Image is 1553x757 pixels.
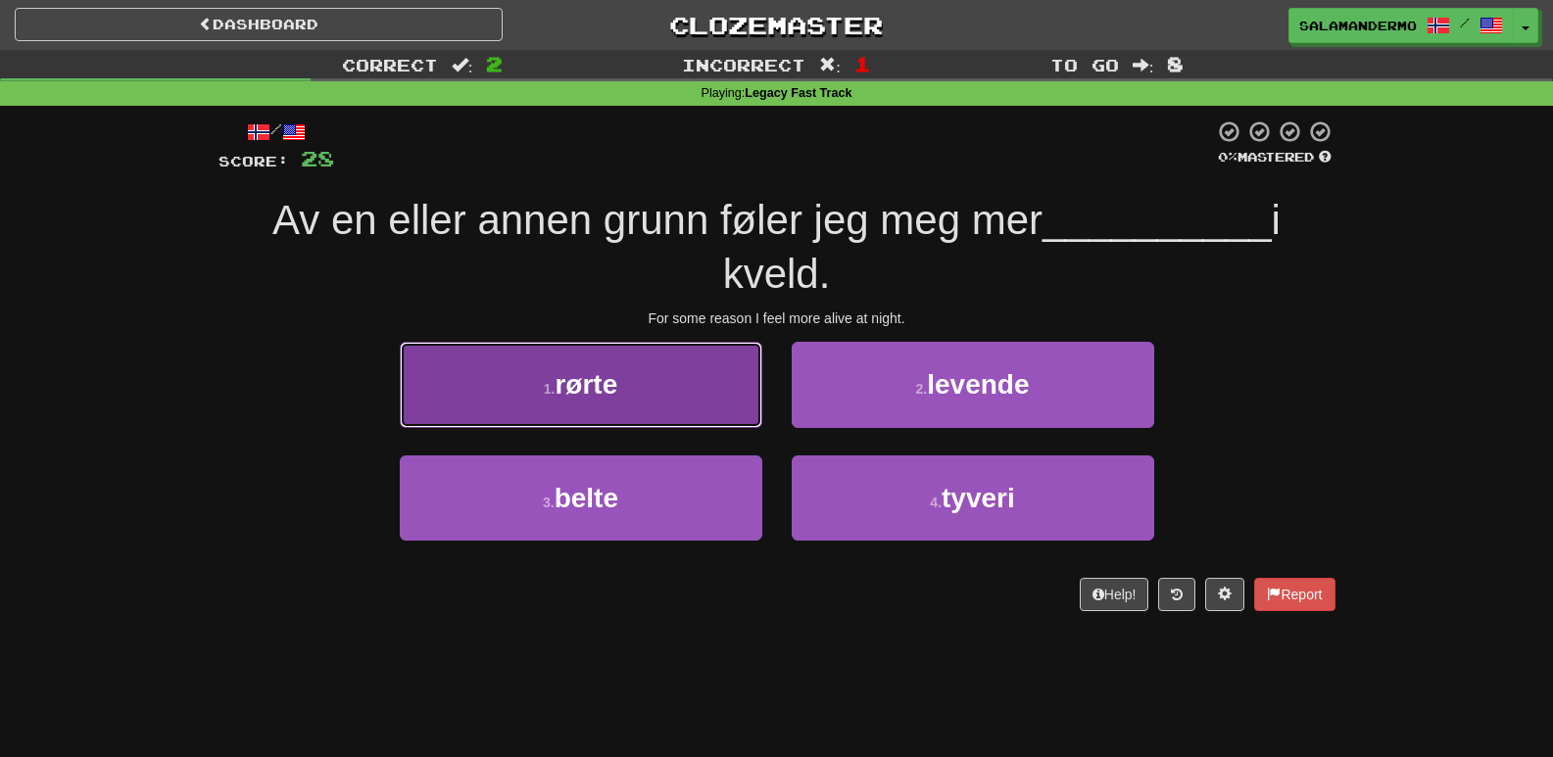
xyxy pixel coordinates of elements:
small: 3 . [543,495,555,510]
span: Correct [342,55,438,74]
span: tyveri [942,483,1015,513]
span: To go [1050,55,1119,74]
span: i kveld. [723,197,1281,297]
small: 4 . [930,495,942,510]
span: : [452,57,473,73]
span: : [1133,57,1154,73]
span: __________ [1043,197,1272,243]
span: levende [927,369,1029,400]
span: salamandermo [1299,17,1417,34]
span: : [819,57,841,73]
a: Dashboard [15,8,503,41]
span: / [1460,16,1470,29]
span: 8 [1167,52,1184,75]
span: Incorrect [682,55,805,74]
span: rørte [555,369,617,400]
button: 2.levende [792,342,1154,427]
strong: Legacy Fast Track [745,86,851,100]
div: For some reason I feel more alive at night. [218,308,1335,328]
button: 1.rørte [400,342,762,427]
a: salamandermo / [1288,8,1514,43]
button: 4.tyveri [792,455,1154,541]
span: 2 [486,52,503,75]
small: 2 . [916,381,928,397]
span: belte [555,483,618,513]
div: / [218,119,334,144]
button: Help! [1080,578,1149,611]
small: 1 . [544,381,556,397]
button: Round history (alt+y) [1158,578,1195,611]
span: 1 [854,52,871,75]
button: Report [1254,578,1335,611]
span: 28 [301,146,334,170]
div: Mastered [1214,149,1335,166]
span: Score: [218,153,289,169]
span: Av en eller annen grunn føler jeg meg mer [272,197,1043,243]
button: 3.belte [400,455,762,541]
span: 0 % [1218,149,1238,165]
a: Clozemaster [532,8,1020,42]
